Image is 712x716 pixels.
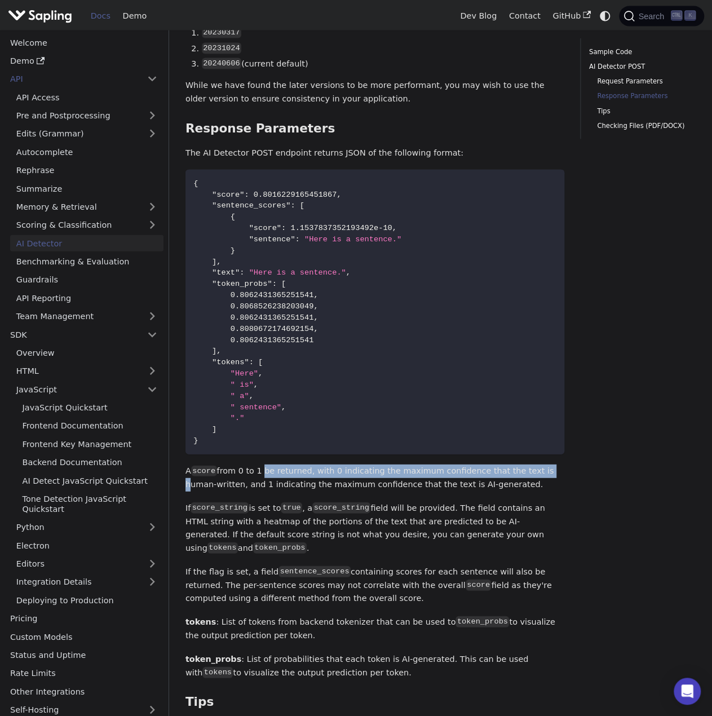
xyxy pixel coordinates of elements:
span: : [272,280,277,288]
a: Overview [10,345,163,361]
span: , [313,291,318,299]
a: Edits (Grammar) [10,126,163,142]
span: "sentence" [249,235,295,244]
span: 1.1537837352193492e-10 [290,224,392,232]
li: (current default) [202,58,564,71]
span: , [216,258,221,266]
code: token_probs [253,542,307,554]
span: "Here is a sentence." [249,268,346,277]
strong: token_probs [185,655,241,664]
button: Collapse sidebar category 'API' [141,71,163,87]
a: Scoring & Classification [10,217,163,233]
span: 0.8062431365251541 [231,291,314,299]
a: JavaScript Quickstart [16,400,163,416]
a: Editors [10,556,141,572]
span: 0.8062431365251541 [231,336,314,344]
a: Request Parameters [597,76,688,87]
span: , [254,381,258,389]
span: ] [212,425,216,434]
button: Collapse sidebar category 'SDK' [141,326,163,343]
p: The AI Detector POST endpoint returns JSON of the following format: [185,147,564,160]
p: A from 0 to 1 be returned, with 0 indicating the maximum confidence that the text is human-writte... [185,465,564,492]
a: API Reporting [10,290,163,306]
a: Deploying to Production [10,592,163,608]
a: Frontend Documentation [16,418,163,434]
a: Guardrails [10,272,163,288]
a: Tone Detection JavaScript Quickstart [16,491,163,518]
span: : [290,201,295,210]
span: Search [635,12,671,21]
span: "sentence_scores" [212,201,290,210]
a: Python [10,519,163,536]
span: } [193,436,198,445]
a: Tips [597,106,688,117]
span: , [337,191,341,199]
span: "text" [212,268,240,277]
a: Demo [4,53,163,69]
button: Switch between dark and light mode (currently system mode) [597,8,613,24]
a: API [4,71,141,87]
a: Sample Code [589,47,692,58]
a: AI Detector POST [589,61,692,72]
span: ] [212,258,216,266]
span: { [193,179,198,188]
span: [ [281,280,286,288]
span: , [249,392,254,400]
div: Open Intercom Messenger [674,678,701,705]
span: : [295,235,299,244]
a: Frontend Key Management [16,436,163,452]
a: Benchmarking & Evaluation [10,254,163,270]
span: 0.8080672174692154 [231,325,314,333]
span: , [313,325,318,333]
a: Integration Details [10,574,163,590]
code: true [281,502,302,514]
span: ] [212,347,216,355]
span: [ [258,358,263,366]
button: Search (Ctrl+K) [619,6,704,26]
span: , [313,313,318,322]
span: } [231,246,235,255]
a: Pricing [4,611,163,627]
code: score [466,580,492,591]
span: , [258,369,263,378]
code: tokens [207,542,238,554]
span: , [392,224,397,232]
a: AI Detector [10,235,163,251]
code: 20240606 [202,58,241,69]
span: : [240,268,244,277]
span: " sentence" [231,403,281,412]
a: Welcome [4,34,163,51]
code: 20230317 [202,27,241,38]
a: Status and Uptime [4,647,163,664]
span: "tokens" [212,358,249,366]
span: " a" [231,392,249,400]
a: HTML [10,363,163,379]
code: sentence_scores [278,566,351,577]
span: , [281,403,286,412]
span: : [244,191,249,199]
span: " is" [231,381,254,389]
span: "token_probs" [212,280,272,288]
kbd: K [684,11,696,21]
a: Rate Limits [4,665,163,682]
p: : List of tokens from backend tokenizer that can be used to to visualize the output prediction pe... [185,616,564,643]
a: Docs [85,7,117,25]
span: "score" [249,224,281,232]
button: Expand sidebar category 'Editors' [141,556,163,572]
a: GitHub [546,7,596,25]
a: JavaScript [10,381,163,397]
span: : [249,358,254,366]
img: Sapling.ai [8,8,72,24]
a: API Access [10,89,163,105]
a: Checking Files (PDF/DOCX) [597,121,688,131]
a: Dev Blog [454,7,502,25]
h3: Response Parameters [185,121,564,136]
code: tokens [202,667,233,678]
a: Pre and Postprocessing [10,108,163,124]
span: "Here is a sentence." [304,235,401,244]
h3: Tips [185,695,564,710]
strong: tokens [185,617,216,626]
span: [ [300,201,304,210]
span: { [231,213,235,221]
a: Custom Models [4,629,163,645]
